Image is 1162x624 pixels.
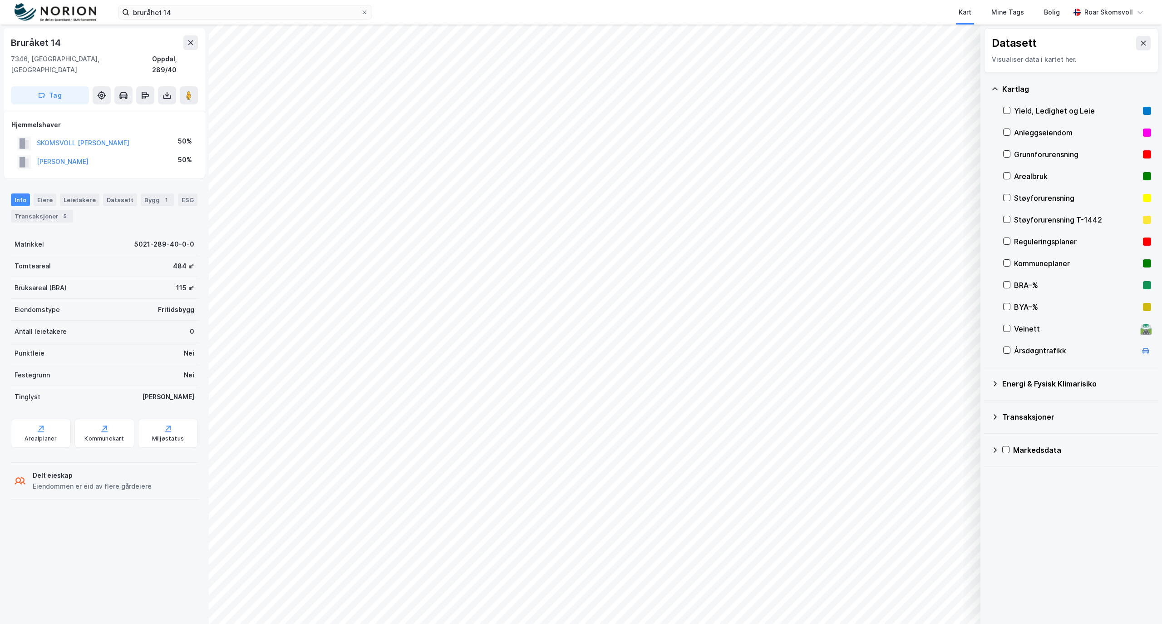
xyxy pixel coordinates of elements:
div: Nei [184,370,194,381]
div: Festegrunn [15,370,50,381]
div: Tinglyst [15,391,40,402]
div: Eiendomstype [15,304,60,315]
div: Årsdøgntrafikk [1014,345,1137,356]
div: BRA–% [1014,280,1139,291]
div: Markedsdata [1013,445,1151,456]
div: 5 [60,212,69,221]
div: Delt eieskap [33,470,152,481]
div: Datasett [992,36,1037,50]
div: Kartlag [1002,84,1151,94]
div: Arealbruk [1014,171,1139,182]
div: [PERSON_NAME] [142,391,194,402]
iframe: Chat Widget [1117,580,1162,624]
div: 0 [190,326,194,337]
div: Grunnforurensning [1014,149,1139,160]
div: Tomteareal [15,261,51,272]
div: 7346, [GEOGRAPHIC_DATA], [GEOGRAPHIC_DATA] [11,54,152,75]
div: Støyforurensning [1014,193,1139,203]
div: BYA–% [1014,302,1139,312]
div: Eiere [34,193,56,206]
div: Eiendommen er eid av flere gårdeiere [33,481,152,492]
div: 50% [178,136,192,147]
div: Kommuneplaner [1014,258,1139,269]
div: 50% [178,154,192,165]
div: Bruråket 14 [11,35,63,50]
div: Bygg [141,193,174,206]
div: Info [11,193,30,206]
div: Energi & Fysisk Klimarisiko [1002,378,1151,389]
div: Datasett [103,193,137,206]
div: Arealplaner [25,435,57,442]
img: norion-logo.80e7a08dc31c2e691866.png [15,3,96,22]
div: Støyforurensning T-1442 [1014,214,1139,225]
div: Transaksjoner [1002,411,1151,422]
div: Hjemmelshaver [11,119,197,130]
div: Antall leietakere [15,326,67,337]
div: 1 [162,195,171,204]
div: Kart [959,7,971,18]
div: 484 ㎡ [173,261,194,272]
div: Miljøstatus [152,435,184,442]
div: Matrikkel [15,239,44,250]
div: Fritidsbygg [158,304,194,315]
div: Leietakere [60,193,99,206]
div: Mine Tags [991,7,1024,18]
div: 115 ㎡ [176,282,194,293]
div: 5021-289-40-0-0 [134,239,194,250]
div: Visualiser data i kartet her. [992,54,1151,65]
div: Oppdal, 289/40 [152,54,198,75]
input: Søk på adresse, matrikkel, gårdeiere, leietakere eller personer [129,5,361,19]
div: Bruksareal (BRA) [15,282,67,293]
div: 🛣️ [1140,323,1152,335]
div: Anleggseiendom [1014,127,1139,138]
div: Roar Skomsvoll [1084,7,1133,18]
button: Tag [11,86,89,104]
div: Nei [184,348,194,359]
div: Punktleie [15,348,44,359]
div: Kommunekart [84,435,124,442]
div: Yield, Ledighet og Leie [1014,105,1139,116]
div: Transaksjoner [11,210,73,223]
div: Reguleringsplaner [1014,236,1139,247]
div: Bolig [1044,7,1060,18]
div: ESG [178,193,197,206]
div: Veinett [1014,323,1137,334]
